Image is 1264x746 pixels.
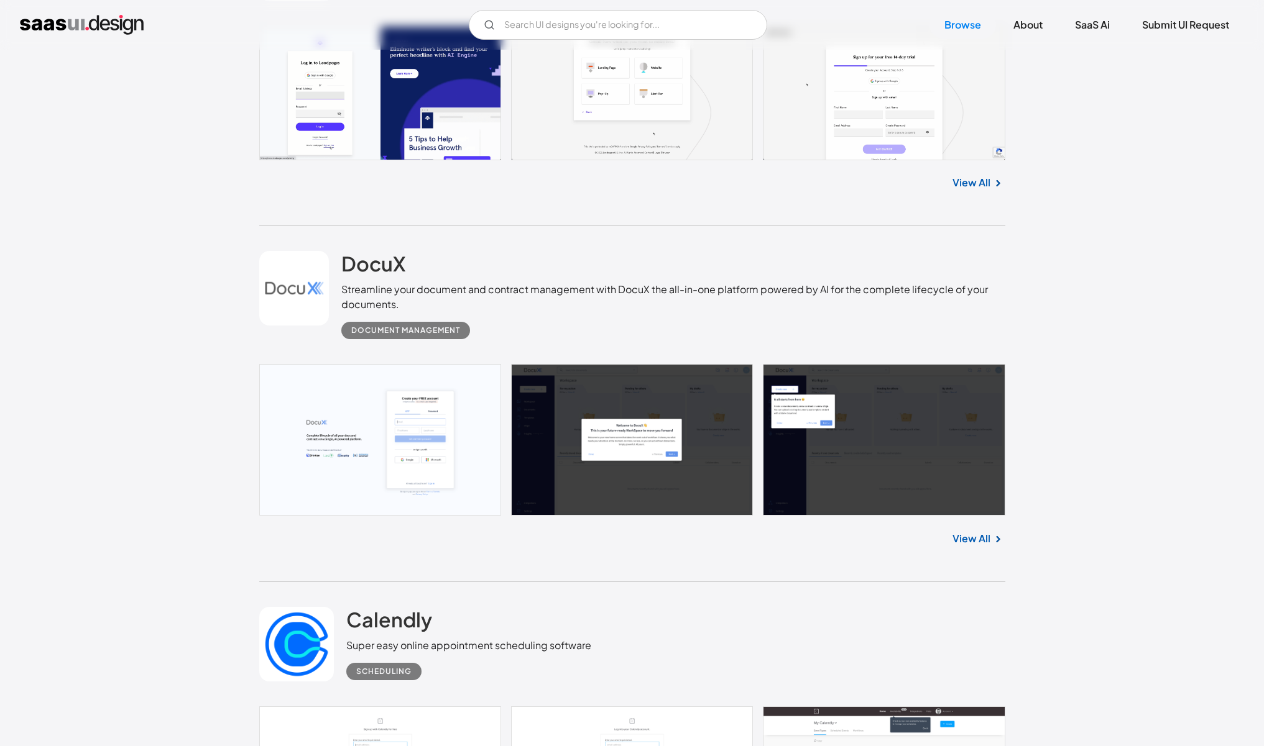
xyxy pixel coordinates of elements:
[351,323,460,338] div: Document Management
[341,251,405,282] a: DocuX
[1060,11,1125,39] a: SaaS Ai
[953,175,990,190] a: View All
[930,11,996,39] a: Browse
[953,531,990,546] a: View All
[469,10,767,40] input: Search UI designs you're looking for...
[469,10,767,40] form: Email Form
[999,11,1058,39] a: About
[1127,11,1244,39] a: Submit UI Request
[346,638,591,653] div: Super easy online appointment scheduling software
[341,251,405,276] h2: DocuX
[346,607,432,638] a: Calendly
[341,282,1005,312] div: Streamline your document and contract management with DocuX the all-in-one platform powered by AI...
[346,607,432,632] h2: Calendly
[20,15,144,35] a: home
[356,664,412,679] div: Scheduling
